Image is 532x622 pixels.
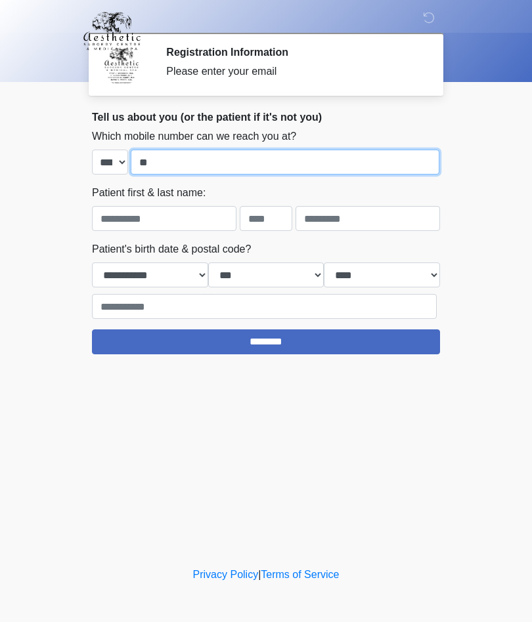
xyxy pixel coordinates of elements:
a: | [258,569,261,580]
a: Terms of Service [261,569,339,580]
a: Privacy Policy [193,569,259,580]
h2: Tell us about you (or the patient if it's not you) [92,111,440,123]
label: Patient's birth date & postal code? [92,241,251,257]
label: Patient first & last name: [92,185,206,201]
label: Which mobile number can we reach you at? [92,129,296,144]
div: Please enter your email [166,64,420,79]
img: Agent Avatar [102,46,141,85]
img: Aesthetic Surgery Centre, PLLC Logo [79,10,145,52]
